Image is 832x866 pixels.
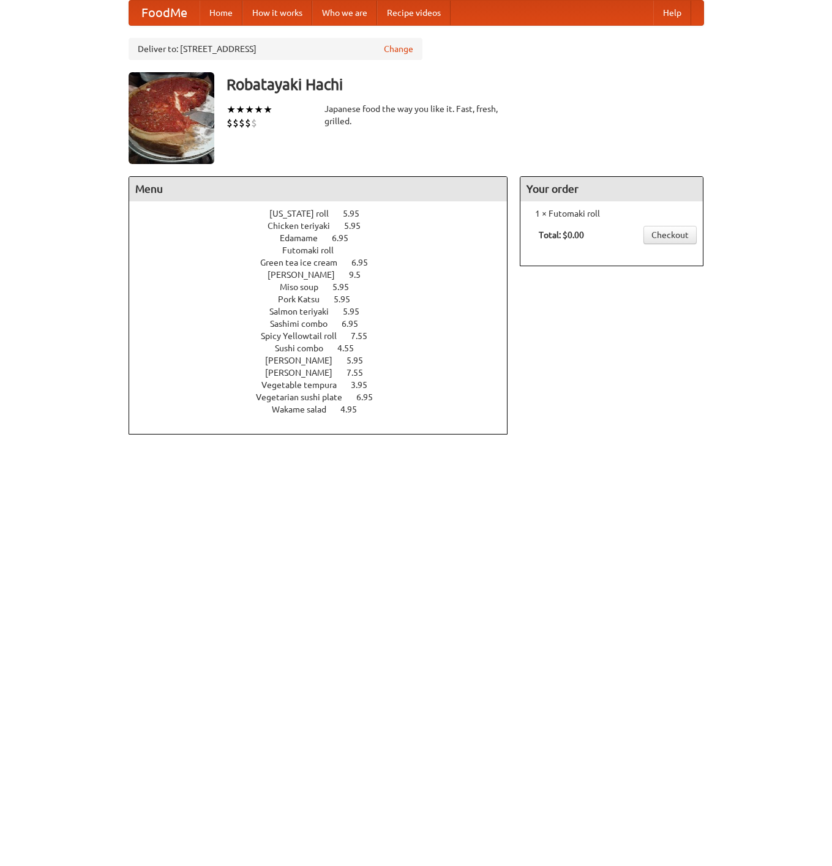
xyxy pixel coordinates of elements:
[351,258,380,267] span: 6.95
[268,270,383,280] a: [PERSON_NAME] 9.5
[270,319,381,329] a: Sashimi combo 6.95
[539,230,584,240] b: Total: $0.00
[377,1,451,25] a: Recipe videos
[344,221,373,231] span: 5.95
[265,368,386,378] a: [PERSON_NAME] 7.55
[269,209,341,218] span: [US_STATE] roll
[282,245,346,255] span: Futomaki roll
[245,103,254,116] li: ★
[340,405,369,414] span: 4.95
[260,258,350,267] span: Green tea ice cream
[351,331,380,341] span: 7.55
[324,103,508,127] div: Japanese food the way you like it. Fast, fresh, grilled.
[520,177,703,201] h4: Your order
[233,116,239,130] li: $
[312,1,377,25] a: Who we are
[227,116,233,130] li: $
[260,258,391,267] a: Green tea ice cream 6.95
[268,270,347,280] span: [PERSON_NAME]
[278,294,332,304] span: Pork Katsu
[227,103,236,116] li: ★
[236,103,245,116] li: ★
[337,343,366,353] span: 4.55
[129,177,508,201] h4: Menu
[332,282,361,292] span: 5.95
[332,233,361,243] span: 6.95
[129,72,214,164] img: angular.jpg
[643,226,697,244] a: Checkout
[334,294,362,304] span: 5.95
[261,380,349,390] span: Vegetable tempura
[280,233,330,243] span: Edamame
[269,307,382,316] a: Salmon teriyaki 5.95
[261,380,390,390] a: Vegetable tempura 3.95
[270,319,340,329] span: Sashimi combo
[269,307,341,316] span: Salmon teriyaki
[280,282,331,292] span: Miso soup
[268,221,342,231] span: Chicken teriyaki
[527,207,697,220] li: 1 × Futomaki roll
[347,356,375,365] span: 5.95
[272,405,339,414] span: Wakame salad
[347,368,375,378] span: 7.55
[275,343,377,353] a: Sushi combo 4.55
[282,245,369,255] a: Futomaki roll
[239,116,245,130] li: $
[343,209,372,218] span: 5.95
[227,72,704,97] h3: Robatayaki Hachi
[129,1,200,25] a: FoodMe
[245,116,251,130] li: $
[278,294,373,304] a: Pork Katsu 5.95
[263,103,272,116] li: ★
[265,356,386,365] a: [PERSON_NAME] 5.95
[200,1,242,25] a: Home
[356,392,385,402] span: 6.95
[261,331,390,341] a: Spicy Yellowtail roll 7.55
[269,209,382,218] a: [US_STATE] roll 5.95
[280,282,372,292] a: Miso soup 5.95
[251,116,257,130] li: $
[342,319,370,329] span: 6.95
[242,1,312,25] a: How it works
[280,233,371,243] a: Edamame 6.95
[384,43,413,55] a: Change
[261,331,349,341] span: Spicy Yellowtail roll
[272,405,380,414] a: Wakame salad 4.95
[256,392,354,402] span: Vegetarian sushi plate
[268,221,383,231] a: Chicken teriyaki 5.95
[265,368,345,378] span: [PERSON_NAME]
[256,392,395,402] a: Vegetarian sushi plate 6.95
[265,356,345,365] span: [PERSON_NAME]
[653,1,691,25] a: Help
[351,380,380,390] span: 3.95
[129,38,422,60] div: Deliver to: [STREET_ADDRESS]
[343,307,372,316] span: 5.95
[254,103,263,116] li: ★
[275,343,335,353] span: Sushi combo
[349,270,373,280] span: 9.5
